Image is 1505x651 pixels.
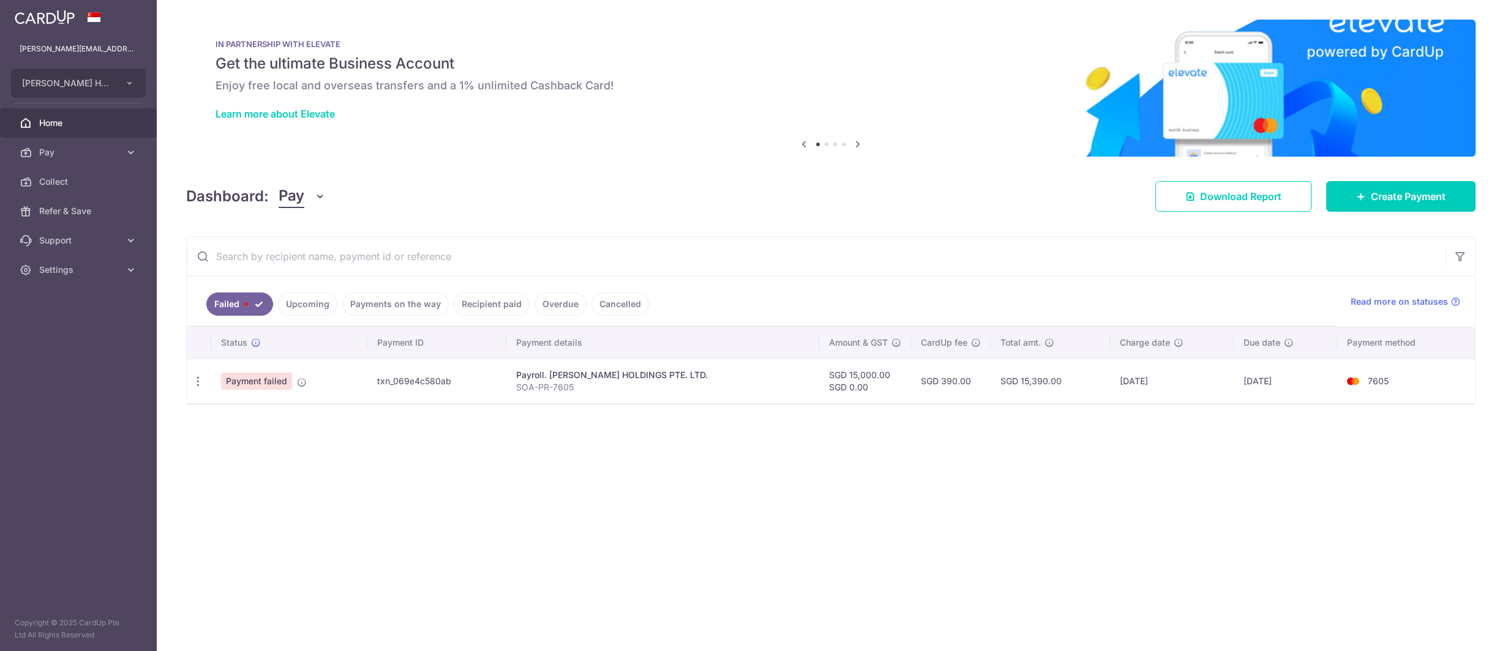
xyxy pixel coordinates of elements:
span: Read more on statuses [1351,296,1448,308]
h5: Get the ultimate Business Account [216,54,1446,73]
input: Search by recipient name, payment id or reference [187,237,1446,276]
a: Create Payment [1326,181,1476,212]
th: Payment ID [367,327,506,359]
h6: Enjoy free local and overseas transfers and a 1% unlimited Cashback Card! [216,78,1446,93]
td: [DATE] [1110,359,1234,403]
button: Pay [279,185,326,208]
a: Download Report [1155,181,1312,212]
th: Payment details [506,327,819,359]
span: [PERSON_NAME] HOLDINGS PTE. LTD. [22,77,113,89]
a: Failed [206,292,273,316]
span: Amount & GST [829,337,888,349]
img: Bank Card [1341,374,1365,389]
span: Download Report [1200,189,1282,204]
img: Renovation banner [186,20,1476,157]
a: Overdue [535,292,587,316]
p: [PERSON_NAME][EMAIL_ADDRESS][DOMAIN_NAME] [20,43,137,55]
p: IN PARTNERSHIP WITH ELEVATE [216,39,1446,49]
button: [PERSON_NAME] HOLDINGS PTE. LTD. [11,69,146,98]
span: 7605 [1368,376,1389,386]
a: Read more on statuses [1351,296,1460,308]
h4: Dashboard: [186,185,269,207]
td: SGD 390.00 [911,359,991,403]
span: Due date [1244,337,1280,349]
span: Collect [39,176,120,188]
iframe: Opens a widget where you can find more information [1427,614,1493,645]
td: txn_069e4c580ab [367,359,506,403]
span: Support [39,234,120,247]
p: SOA-PR-7605 [516,381,809,393]
span: Home [39,117,120,129]
a: Learn more about Elevate [216,108,335,120]
span: Create Payment [1371,189,1446,204]
a: Recipient paid [454,292,530,316]
img: CardUp [15,10,75,24]
span: CardUp fee [921,337,967,349]
span: Pay [279,185,304,208]
td: [DATE] [1234,359,1337,403]
span: Settings [39,264,120,276]
span: Refer & Save [39,205,120,217]
a: Payments on the way [342,292,449,316]
td: SGD 15,390.00 [991,359,1111,403]
span: Charge date [1120,337,1170,349]
div: Payroll. [PERSON_NAME] HOLDINGS PTE. LTD. [516,369,809,381]
th: Payment method [1337,327,1475,359]
a: Cancelled [591,292,649,316]
a: Upcoming [278,292,337,316]
td: SGD 15,000.00 SGD 0.00 [819,359,911,403]
span: Payment failed [221,373,292,390]
span: Total amt. [1000,337,1041,349]
span: Status [221,337,247,349]
span: Pay [39,146,120,158]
